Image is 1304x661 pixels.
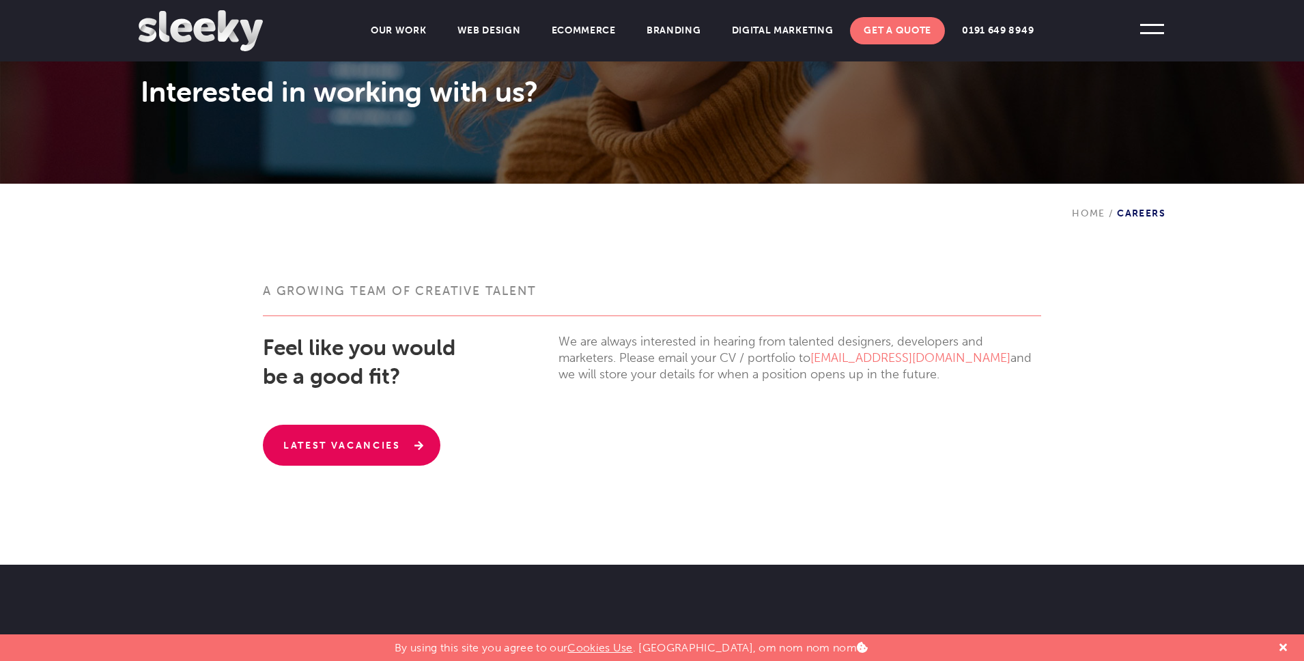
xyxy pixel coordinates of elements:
a: Latest Vacancies [263,425,440,466]
h2: Feel like you would be a good fit? [263,333,481,391]
a: [EMAIL_ADDRESS][DOMAIN_NAME] [810,350,1010,365]
h1: Careers [141,51,1163,74]
a: Cookies Use [567,641,633,654]
a: Our Work [357,17,440,44]
h3: A growing team of creative talent [263,283,1041,316]
a: Get A Quote [850,17,945,44]
span: / [1105,208,1117,219]
a: 0191 649 8949 [948,17,1047,44]
div: Careers [1072,184,1165,219]
a: Digital Marketing [718,17,847,44]
a: Web Design [444,17,535,44]
a: Home [1072,208,1105,219]
a: Branding [633,17,715,44]
img: Sleeky Web Design Newcastle [139,10,263,51]
a: Ecommerce [538,17,629,44]
p: We are always interested in hearing from talented designers, developers and marketers. Please ema... [558,333,1041,382]
p: By using this site you agree to our . [GEOGRAPHIC_DATA], om nom nom nom [395,634,868,654]
h3: Interested in working with us? [141,74,1163,109]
